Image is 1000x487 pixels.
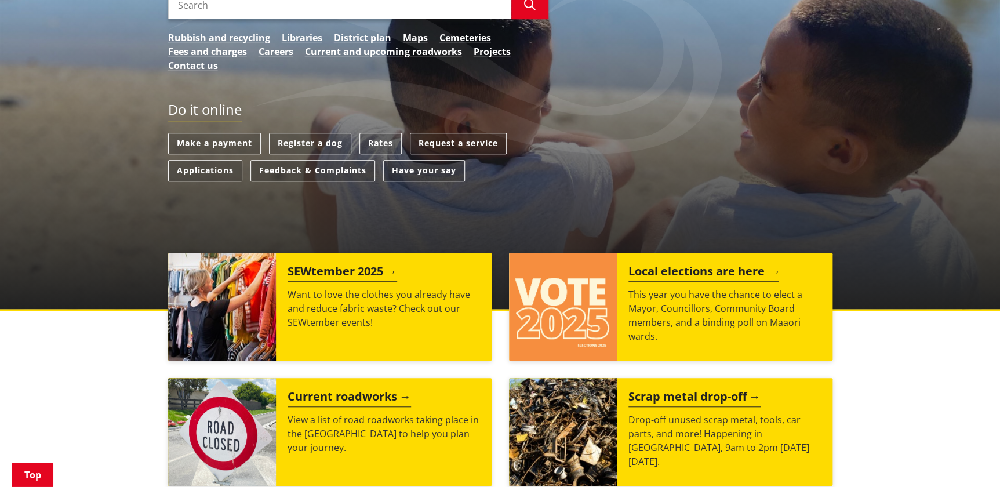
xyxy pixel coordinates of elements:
[383,160,465,181] a: Have your say
[282,31,322,45] a: Libraries
[509,253,617,361] img: Vote 2025
[259,45,293,59] a: Careers
[250,160,375,181] a: Feedback & Complaints
[168,160,242,181] a: Applications
[403,31,428,45] a: Maps
[168,101,242,122] h2: Do it online
[168,253,276,361] img: SEWtember
[288,413,480,455] p: View a list of road roadworks taking place in the [GEOGRAPHIC_DATA] to help you plan your journey.
[168,253,492,361] a: SEWtember 2025 Want to love the clothes you already have and reduce fabric waste? Check out our S...
[628,390,761,407] h2: Scrap metal drop-off
[168,45,247,59] a: Fees and charges
[509,378,617,486] img: Scrap metal collection
[509,378,832,486] a: A massive pile of rusted scrap metal, including wheels and various industrial parts, under a clea...
[410,133,507,154] a: Request a service
[628,288,821,343] p: This year you have the chance to elect a Mayor, Councillors, Community Board members, and a bindi...
[628,264,779,282] h2: Local elections are here
[288,390,411,407] h2: Current roadworks
[288,288,480,329] p: Want to love the clothes you already have and reduce fabric waste? Check out our SEWtember events!
[334,31,391,45] a: District plan
[305,45,462,59] a: Current and upcoming roadworks
[947,438,988,480] iframe: Messenger Launcher
[168,133,261,154] a: Make a payment
[168,378,492,486] a: Current roadworks View a list of road roadworks taking place in the [GEOGRAPHIC_DATA] to help you...
[359,133,402,154] a: Rates
[168,59,218,72] a: Contact us
[168,378,276,486] img: Road closed sign
[168,31,270,45] a: Rubbish and recycling
[628,413,821,468] p: Drop-off unused scrap metal, tools, car parts, and more! Happening in [GEOGRAPHIC_DATA], 9am to 2...
[474,45,511,59] a: Projects
[509,253,832,361] a: Local elections are here This year you have the chance to elect a Mayor, Councillors, Community B...
[269,133,351,154] a: Register a dog
[12,463,53,487] a: Top
[288,264,397,282] h2: SEWtember 2025
[439,31,491,45] a: Cemeteries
